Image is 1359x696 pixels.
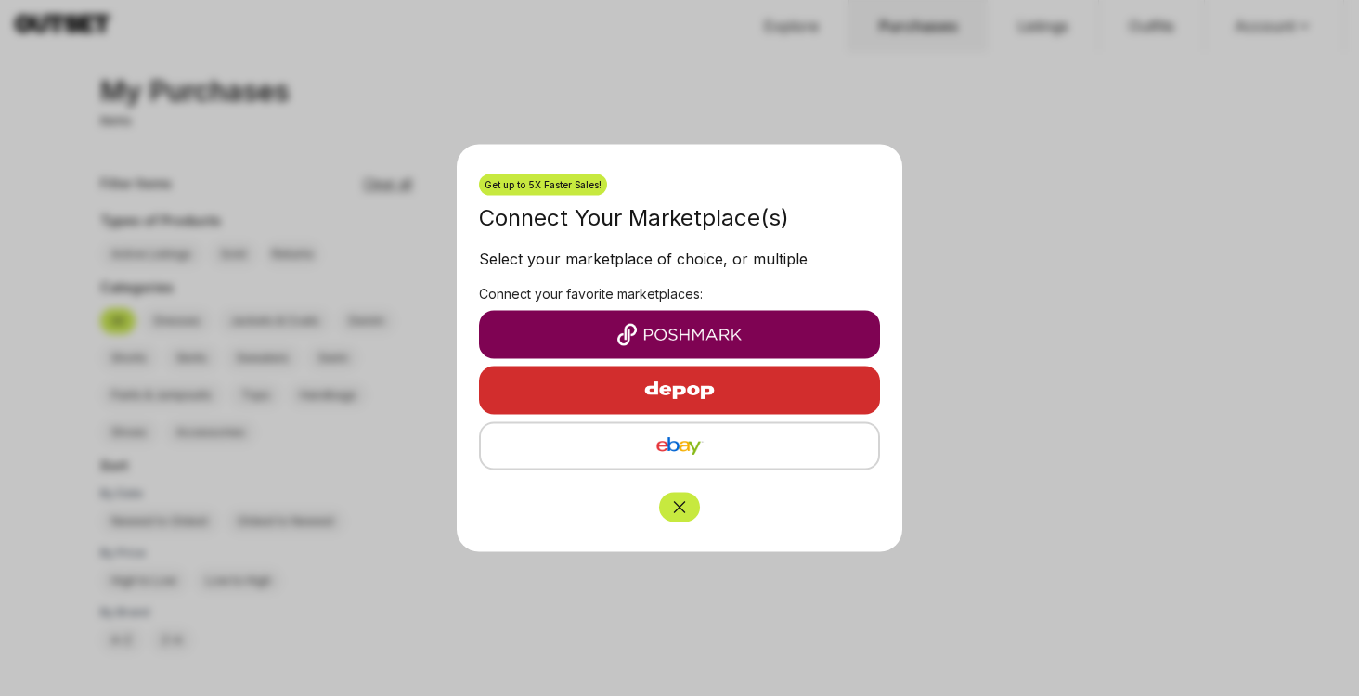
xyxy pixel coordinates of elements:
h2: Connect Your Marketplace(s) [479,203,880,233]
button: Depop logo [479,367,880,415]
button: Close [659,493,700,522]
button: eBay logo [479,422,880,470]
h3: Connect your favorite marketplaces: [479,285,880,303]
img: Depop logo [599,368,760,413]
img: Poshmark logo [494,324,865,346]
button: Poshmark logo [479,311,880,359]
div: Select your marketplace of choice, or multiple [479,248,880,277]
div: Get up to 5X Faster Sales! [479,174,607,196]
img: eBay logo [496,435,863,458]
